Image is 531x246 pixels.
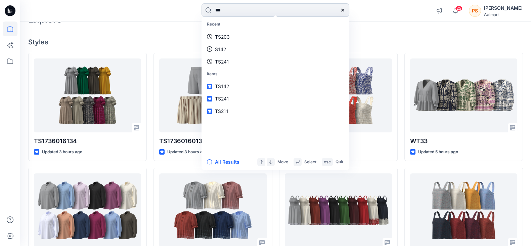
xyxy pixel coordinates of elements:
p: Select [304,159,316,166]
p: TS241 [215,58,229,65]
span: TS211 [215,108,228,114]
p: Quit [336,159,343,166]
p: WT33 [410,136,517,146]
button: All Results [207,158,244,166]
div: [PERSON_NAME] [484,4,523,12]
a: TS142 [203,80,348,92]
p: Items [203,68,348,80]
a: TS1736016134 [34,58,141,132]
span: TS241 [215,96,229,101]
h2: Explore [28,14,62,25]
a: TS241 [203,55,348,68]
p: Recent [203,18,348,31]
a: WT33 [410,58,517,132]
p: TS1736016134 [34,136,141,146]
h4: Styles [28,38,523,46]
div: Walmart [484,12,523,17]
a: TS203 [203,31,348,43]
p: Updated 3 hours ago [167,149,208,156]
span: TS142 [215,83,229,89]
p: Move [277,159,288,166]
p: Updated 5 hours ago [418,149,458,156]
div: PS [469,5,481,17]
p: TS1736016013 (TSB01) [159,136,266,146]
p: Updated 3 hours ago [42,149,82,156]
span: 25 [455,6,462,11]
p: esc [324,159,331,166]
a: TS211 [203,105,348,117]
p: S142 [215,46,226,53]
a: TS241 [203,92,348,105]
a: TS1736016013 (TSB01) [159,58,266,132]
a: S142 [203,43,348,55]
p: TS203 [215,33,230,40]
